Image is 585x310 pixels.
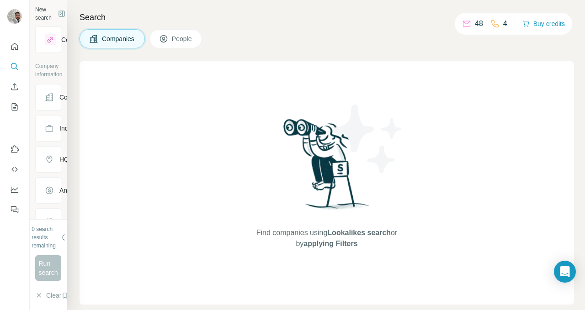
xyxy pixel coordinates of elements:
button: Buy credits [522,17,565,30]
button: Hide [52,7,87,21]
p: 48 [475,18,483,29]
p: 4 [503,18,507,29]
div: Company lookalikes [61,35,118,44]
div: Annual revenue ($) [59,186,114,195]
div: Company [59,93,87,102]
button: Employees (size) [36,210,61,232]
button: Search [7,58,22,75]
div: Employees (size) [59,217,108,226]
button: Company lookalikes [36,29,61,51]
span: Companies [102,34,135,43]
img: Avatar [7,9,22,24]
div: New search [35,5,52,22]
button: Feedback [7,201,22,218]
button: Dashboard [7,181,22,198]
div: 0 search results remaining [32,225,65,250]
button: Quick start [7,38,22,55]
button: Company [36,86,61,108]
div: HQ location [59,155,93,164]
span: Lookalikes search [327,229,391,236]
img: Surfe Illustration - Woman searching with binoculars [279,116,374,218]
button: My lists [7,99,22,115]
span: applying Filters [303,240,357,247]
button: Industry [36,117,61,139]
button: Clear [35,286,61,305]
p: Company information [35,62,61,79]
div: Industry [59,124,82,133]
button: Enrich CSV [7,79,22,95]
img: Surfe Illustration - Stars [327,98,409,180]
button: Annual revenue ($) [36,179,61,201]
span: Find companies using or by [254,227,400,249]
h4: Search [80,11,574,24]
span: People [172,34,193,43]
button: Use Surfe API [7,161,22,178]
button: Use Surfe on LinkedIn [7,141,22,158]
button: HQ location [36,148,61,170]
button: Save search [61,286,91,305]
div: Open Intercom Messenger [554,261,576,283]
